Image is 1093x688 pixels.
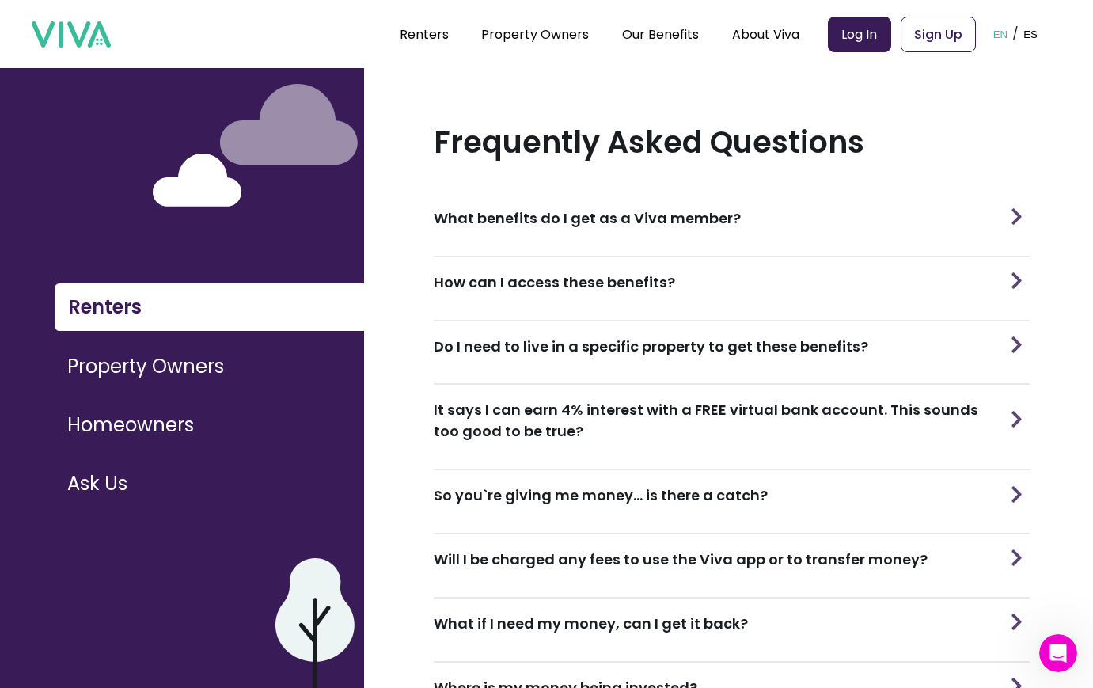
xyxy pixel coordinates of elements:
img: viva [32,21,111,48]
a: Renters [55,283,364,344]
img: arrow for minimizing [1005,411,1028,428]
h3: Do I need to live in a specific property to get these benefits? [434,336,868,357]
img: purple cloud [220,84,358,165]
img: arrow for minimizing [1005,272,1028,289]
div: What if I need my money, can I get it back?arrow for minimizing [434,599,1030,648]
img: arrow for minimizing [1005,614,1028,630]
img: arrow for minimizing [1005,336,1028,353]
div: So you`re giving me money... is there a catch?arrow for minimizing [434,470,1030,520]
button: Ask Us [55,461,364,507]
div: How can I access these benefits?arrow for minimizing [434,257,1030,307]
div: It says I can earn 4% interest with a FREE virtual bank account. This sounds too good to be true?... [434,385,1030,456]
h3: What benefits do I get as a Viva member? [434,207,741,229]
button: Homeowners [55,402,364,448]
button: ES [1019,10,1042,59]
h3: It says I can earn 4% interest with a FREE virtual bank account. This sounds too good to be true? [434,399,1004,442]
a: Renters [400,25,449,44]
img: arrow for minimizing [1005,549,1028,566]
div: Our Benefits [622,14,699,54]
h1: Frequently Asked Questions [434,122,1030,163]
div: What benefits do I get as a Viva member?arrow for minimizing [434,193,1030,243]
a: Sign Up [901,17,976,52]
img: arrow for minimizing [1005,208,1028,225]
a: Property Owners [55,344,364,402]
h3: How can I access these benefits? [434,272,675,293]
img: arrow for minimizing [1005,486,1028,503]
button: EN [989,10,1013,59]
div: Do I need to live in a specific property to get these benefits?arrow for minimizing [434,321,1030,371]
iframe: Intercom live chat [1039,634,1077,672]
a: Log In [828,17,891,52]
a: Ask Us [55,461,364,519]
button: Property Owners [55,344,364,390]
div: Will I be charged any fees to use the Viva app or to transfer money?arrow for minimizing [434,534,1030,584]
a: Property Owners [481,25,589,44]
h3: So you`re giving me money... is there a catch? [434,485,768,506]
h3: What if I need my money, can I get it back? [434,613,748,634]
p: / [1012,22,1019,46]
a: Homeowners [55,402,364,461]
button: Renters [55,283,364,331]
img: white cloud [153,154,242,207]
div: About Viva [732,14,799,54]
h3: Will I be charged any fees to use the Viva app or to transfer money? [434,549,928,570]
